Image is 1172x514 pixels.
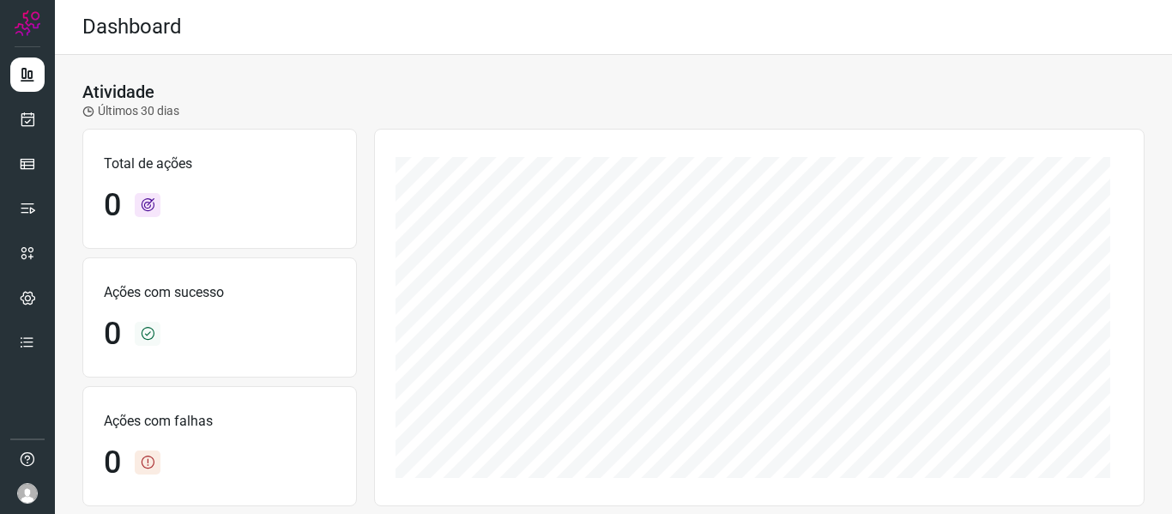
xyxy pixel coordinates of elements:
p: Últimos 30 dias [82,102,179,120]
h1: 0 [104,187,121,224]
h1: 0 [104,444,121,481]
h1: 0 [104,316,121,353]
h2: Dashboard [82,15,182,39]
h3: Atividade [82,82,154,102]
p: Ações com falhas [104,411,335,432]
p: Ações com sucesso [104,282,335,303]
img: Logo [15,10,40,36]
img: avatar-user-boy.jpg [17,483,38,504]
p: Total de ações [104,154,335,174]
